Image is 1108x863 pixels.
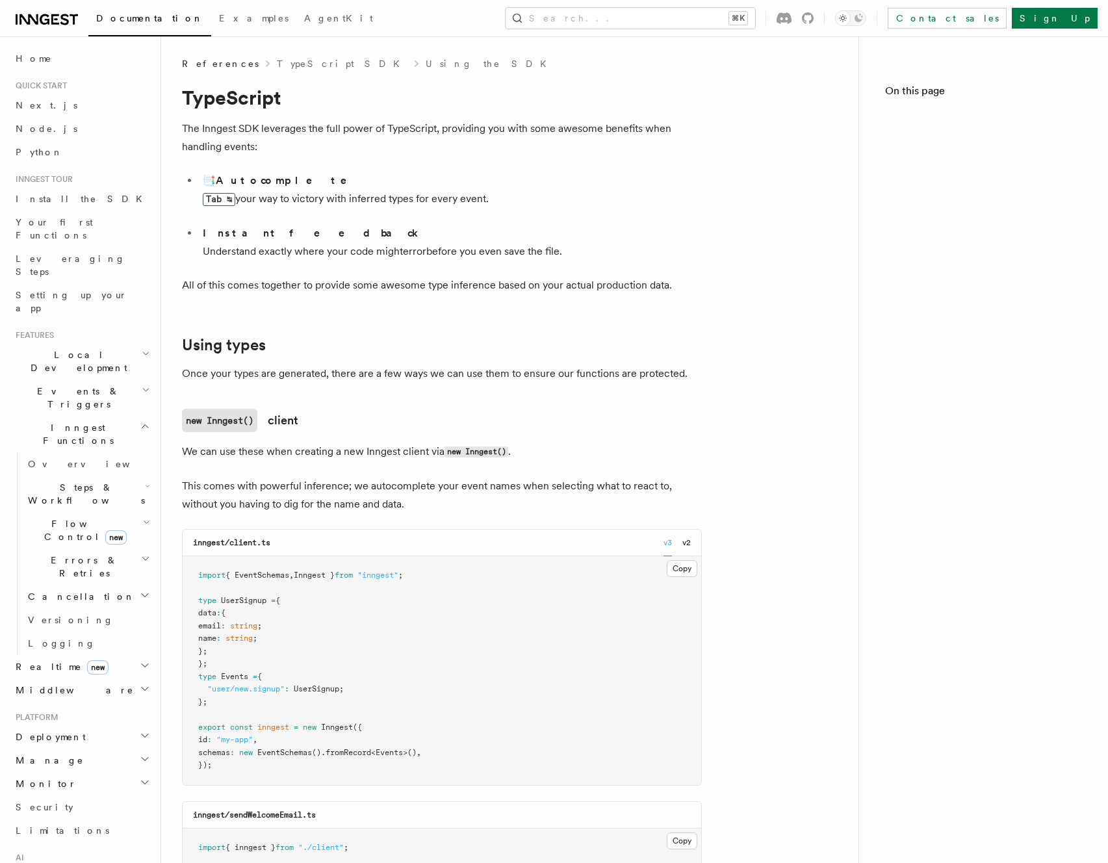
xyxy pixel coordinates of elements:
span: : [230,748,235,757]
span: , [253,735,257,744]
span: }); [198,760,212,769]
span: Inngest [321,723,353,732]
a: AgentKit [296,4,381,35]
span: : [285,684,289,693]
a: Home [10,47,153,70]
span: Middleware [10,684,134,697]
a: Sign Up [1012,8,1098,29]
span: ; [253,634,257,643]
span: = [294,723,298,732]
span: Inngest tour [10,174,73,185]
span: Deployment [10,730,86,743]
span: Leveraging Steps [16,253,125,277]
a: Setting up your app [10,283,153,320]
span: from [276,843,294,852]
button: Events & Triggers [10,380,153,416]
a: new Inngest()client [182,409,298,432]
span: id [198,735,207,744]
span: Examples [219,13,289,23]
a: Examples [211,4,296,35]
span: Platform [10,712,58,723]
span: type [198,596,216,605]
span: }; [198,659,207,668]
span: Inngest Functions [10,421,140,447]
code: new Inngest() [444,446,508,457]
span: UserSignup [221,596,266,605]
span: ; [398,571,403,580]
span: AI [10,853,24,863]
span: Next.js [16,100,77,110]
span: Flow Control [23,517,143,543]
span: inngest [257,723,289,732]
span: Events [221,672,248,681]
span: ({ [353,723,362,732]
button: Toggle dark mode [835,10,866,26]
span: error [403,245,426,257]
span: Inngest } [294,571,335,580]
span: Monitor [10,777,77,790]
span: : [221,621,225,630]
button: Copy [667,832,697,849]
a: Contact sales [888,8,1007,29]
button: Inngest Functions [10,416,153,452]
span: Install the SDK [16,194,150,204]
h4: On this page [885,83,1082,104]
span: Errors & Retries [23,554,141,580]
span: new [105,530,127,545]
span: Events & Triggers [10,385,142,411]
span: email [198,621,221,630]
span: Python [16,147,63,157]
span: Features [10,330,54,341]
span: Events [376,748,403,757]
span: new [87,660,109,675]
span: : [216,608,221,617]
a: Overview [23,452,153,476]
code: inngest/sendWelcomeEmail.ts [193,810,316,819]
span: UserSignup [294,684,339,693]
code: new Inngest() [182,409,257,432]
span: Manage [10,754,84,767]
a: Using the SDK [426,57,554,70]
div: Inngest Functions [10,452,153,655]
span: References [182,57,259,70]
span: < [371,748,376,757]
a: Your first Functions [10,211,153,247]
span: type [198,672,216,681]
a: Documentation [88,4,211,36]
span: import [198,843,225,852]
span: ; [257,621,262,630]
span: "./client" [298,843,344,852]
h1: TypeScript [182,86,702,109]
a: Next.js [10,94,153,117]
li: Understand exactly where your code might before you even save the file. [199,224,702,261]
span: >() [403,748,417,757]
span: EventSchemas [257,748,312,757]
span: export [198,723,225,732]
span: Limitations [16,825,109,836]
span: const [230,723,253,732]
span: new [303,723,316,732]
span: () [312,748,321,757]
span: data [198,608,216,617]
button: v3 [664,530,672,556]
span: .fromRecord [321,748,371,757]
span: schemas [198,748,230,757]
p: The Inngest SDK leverages the full power of TypeScript, providing you with some awesome benefits ... [182,120,702,156]
span: { inngest } [225,843,276,852]
a: Limitations [10,819,153,842]
button: Flow Controlnew [23,512,153,548]
button: Search...⌘K [506,8,755,29]
span: AgentKit [304,13,373,23]
a: Python [10,140,153,164]
a: Versioning [23,608,153,632]
span: { [257,672,262,681]
button: Manage [10,749,153,772]
strong: Autocomplete [216,174,365,187]
span: : [207,735,212,744]
kbd: Tab ↹ [203,193,235,206]
a: TypeScript SDK [277,57,407,70]
span: { [221,608,225,617]
button: Deployment [10,725,153,749]
button: Steps & Workflows [23,476,153,512]
a: Security [10,795,153,819]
